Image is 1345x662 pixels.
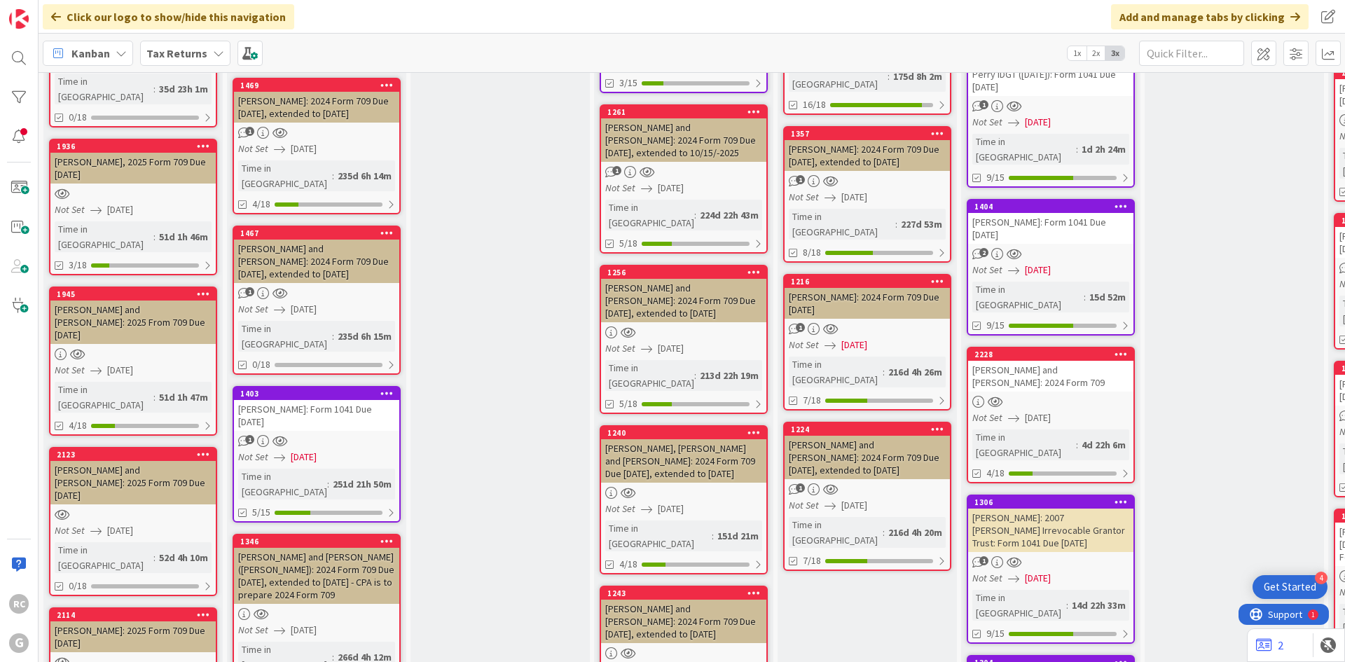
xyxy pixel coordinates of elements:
[334,329,395,344] div: 235d 6h 15m
[601,266,766,279] div: 1256
[619,236,637,251] span: 5/18
[55,524,85,537] i: Not Set
[972,411,1002,424] i: Not Set
[238,469,327,499] div: Time in [GEOGRAPHIC_DATA]
[605,181,635,194] i: Not Set
[240,228,399,238] div: 1467
[791,425,950,434] div: 1224
[883,364,885,380] span: :
[979,556,988,565] span: 1
[153,550,156,565] span: :
[252,357,270,372] span: 0/18
[9,9,29,29] img: Visit kanbanzone.com
[605,200,694,230] div: Time in [GEOGRAPHIC_DATA]
[1105,46,1124,60] span: 3x
[968,200,1133,213] div: 1404
[57,610,216,620] div: 2114
[1078,142,1129,157] div: 1d 2h 24m
[252,505,270,520] span: 5/15
[156,550,212,565] div: 52d 4h 10m
[601,427,766,439] div: 1240
[69,579,87,593] span: 0/18
[245,287,254,296] span: 1
[153,389,156,405] span: :
[50,448,216,504] div: 2123[PERSON_NAME] and [PERSON_NAME]: 2025 Form 709 Due [DATE]
[107,363,133,378] span: [DATE]
[986,318,1005,333] span: 9/15
[607,268,766,277] div: 1256
[291,450,317,464] span: [DATE]
[986,626,1005,641] span: 9/15
[605,342,635,354] i: Not Set
[57,450,216,460] div: 2123
[1139,41,1244,66] input: Quick Filter...
[803,553,821,568] span: 7/18
[968,496,1133,552] div: 1306[PERSON_NAME]: 2007 [PERSON_NAME] Irrevocable Grantor Trust: Form 1041 Due [DATE]
[240,537,399,546] div: 1346
[841,190,867,205] span: [DATE]
[238,321,332,352] div: Time in [GEOGRAPHIC_DATA]
[55,74,153,104] div: Time in [GEOGRAPHIC_DATA]
[605,360,694,391] div: Time in [GEOGRAPHIC_DATA]
[1025,263,1051,277] span: [DATE]
[968,200,1133,244] div: 1404[PERSON_NAME]: Form 1041 Due [DATE]
[153,229,156,244] span: :
[841,498,867,513] span: [DATE]
[107,523,133,538] span: [DATE]
[50,448,216,461] div: 2123
[658,502,684,516] span: [DATE]
[803,245,821,260] span: 8/18
[607,107,766,117] div: 1261
[1025,115,1051,130] span: [DATE]
[972,590,1066,621] div: Time in [GEOGRAPHIC_DATA]
[9,594,29,614] div: RC
[785,423,950,479] div: 1224[PERSON_NAME] and [PERSON_NAME]: 2024 Form 709 Due [DATE], extended to [DATE]
[1111,4,1309,29] div: Add and manage tabs by clicking
[50,609,216,621] div: 2114
[791,129,950,139] div: 1357
[601,118,766,162] div: [PERSON_NAME] and [PERSON_NAME]: 2024 Form 709 Due [DATE], extended to 10/15/-2025
[601,106,766,118] div: 1261
[234,400,399,431] div: [PERSON_NAME]: Form 1041 Due [DATE]
[334,168,395,184] div: 235d 6h 14m
[890,69,946,84] div: 175d 8h 2m
[803,393,821,408] span: 7/18
[291,142,317,156] span: [DATE]
[619,396,637,411] span: 5/18
[619,557,637,572] span: 4/18
[234,227,399,240] div: 1467
[1068,598,1129,613] div: 14d 22h 33m
[601,279,766,322] div: [PERSON_NAME] and [PERSON_NAME]: 2024 Form 709 Due [DATE], extended to [DATE]
[291,302,317,317] span: [DATE]
[694,207,696,223] span: :
[968,509,1133,552] div: [PERSON_NAME]: 2007 [PERSON_NAME] Irrevocable Grantor Trust: Form 1041 Due [DATE]
[789,499,819,511] i: Not Set
[240,389,399,399] div: 1403
[1066,598,1068,613] span: :
[50,153,216,184] div: [PERSON_NAME], 2025 Form 709 Due [DATE]
[245,435,254,444] span: 1
[50,140,216,184] div: 1936[PERSON_NAME], 2025 Form 709 Due [DATE]
[714,528,762,544] div: 151d 21m
[234,548,399,604] div: [PERSON_NAME] and [PERSON_NAME] ([PERSON_NAME]): 2024 Form 709 Due [DATE], extended to [DATE] - C...
[605,520,712,551] div: Time in [GEOGRAPHIC_DATA]
[601,427,766,483] div: 1240[PERSON_NAME], [PERSON_NAME] and [PERSON_NAME]: 2024 Form 709 Due [DATE], extended to [DATE]
[1076,142,1078,157] span: :
[979,100,988,109] span: 1
[234,79,399,92] div: 1469
[238,623,268,636] i: Not Set
[234,387,399,400] div: 1403
[972,429,1076,460] div: Time in [GEOGRAPHIC_DATA]
[605,502,635,515] i: Not Set
[156,229,212,244] div: 51d 1h 46m
[55,382,153,413] div: Time in [GEOGRAPHIC_DATA]
[888,69,890,84] span: :
[789,338,819,351] i: Not Set
[841,338,867,352] span: [DATE]
[785,140,950,171] div: [PERSON_NAME]: 2024 Form 709 Due [DATE], extended to [DATE]
[1315,572,1327,584] div: 4
[55,203,85,216] i: Not Set
[1256,637,1283,654] a: 2
[156,389,212,405] div: 51d 1h 47m
[1253,575,1327,599] div: Open Get Started checklist, remaining modules: 4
